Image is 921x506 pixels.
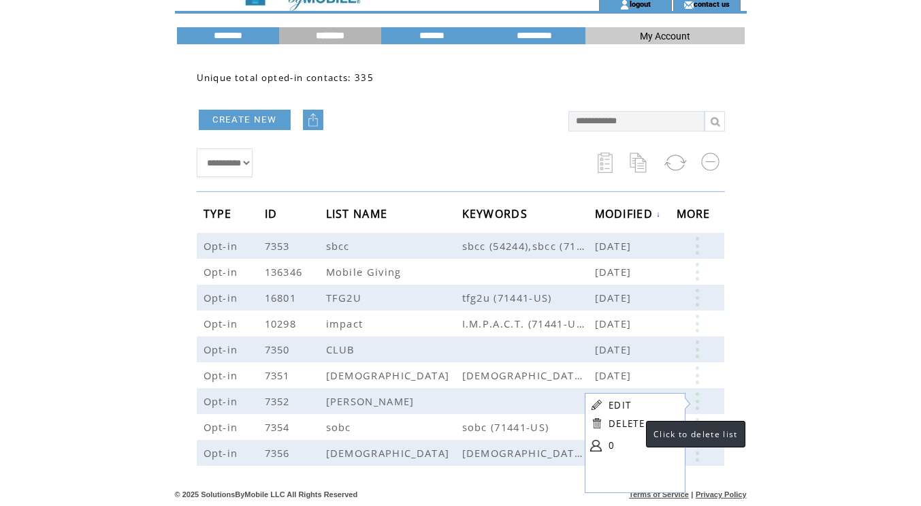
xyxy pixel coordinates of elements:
[595,210,662,218] a: MODIFIED↓
[326,291,366,304] span: TFG2U
[691,490,693,499] span: |
[326,317,367,330] span: impact
[462,446,595,460] span: pastorg (71441-US)
[204,394,242,408] span: Opt-in
[204,446,242,460] span: Opt-in
[204,265,242,279] span: Opt-in
[609,399,631,411] a: EDIT
[265,209,281,217] a: ID
[462,368,595,382] span: pastorg1 (71441-US)
[204,343,242,356] span: Opt-in
[265,317,300,330] span: 10298
[265,239,293,253] span: 7353
[204,203,236,228] span: TYPE
[204,209,236,217] a: TYPE
[306,113,320,127] img: upload.png
[326,239,353,253] span: sbcc
[204,420,242,434] span: Opt-in
[265,446,293,460] span: 7356
[326,343,358,356] span: CLUB
[326,420,355,434] span: sobc
[595,343,635,356] span: [DATE]
[265,394,293,408] span: 7352
[640,31,690,42] span: My Account
[595,265,635,279] span: [DATE]
[204,368,242,382] span: Opt-in
[653,428,738,440] span: Click to delete list
[199,110,291,130] a: CREATE NEW
[696,490,747,499] a: Privacy Policy
[197,72,374,84] span: Unique total opted-in contacts: 335
[265,291,300,304] span: 16801
[595,317,635,330] span: [DATE]
[326,446,453,460] span: [DEMOGRAPHIC_DATA]
[595,203,657,228] span: MODIFIED
[326,203,391,228] span: LIST NAME
[326,394,418,408] span: [PERSON_NAME]
[462,291,595,304] span: tfg2u (71441-US)
[462,420,595,434] span: sobc (71441-US)
[265,343,293,356] span: 7350
[609,435,677,456] a: 0
[326,368,453,382] span: [DEMOGRAPHIC_DATA]
[462,203,532,228] span: KEYWORDS
[265,203,281,228] span: ID
[462,239,595,253] span: sbcc (54244),sbcc (71441-US)
[595,291,635,304] span: [DATE]
[462,209,532,217] a: KEYWORDS
[175,490,358,499] span: © 2025 SolutionsByMobile LLC All Rights Reserved
[609,417,645,430] a: DELETE
[265,420,293,434] span: 7354
[204,239,242,253] span: Opt-in
[265,368,293,382] span: 7351
[265,265,306,279] span: 136346
[677,203,714,228] span: MORE
[326,209,391,217] a: LIST NAME
[204,317,242,330] span: Opt-in
[462,317,595,330] span: I.M.P.A.C.T. (71441-US)
[326,265,405,279] span: Mobile Giving
[595,239,635,253] span: [DATE]
[595,368,635,382] span: [DATE]
[204,291,242,304] span: Opt-in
